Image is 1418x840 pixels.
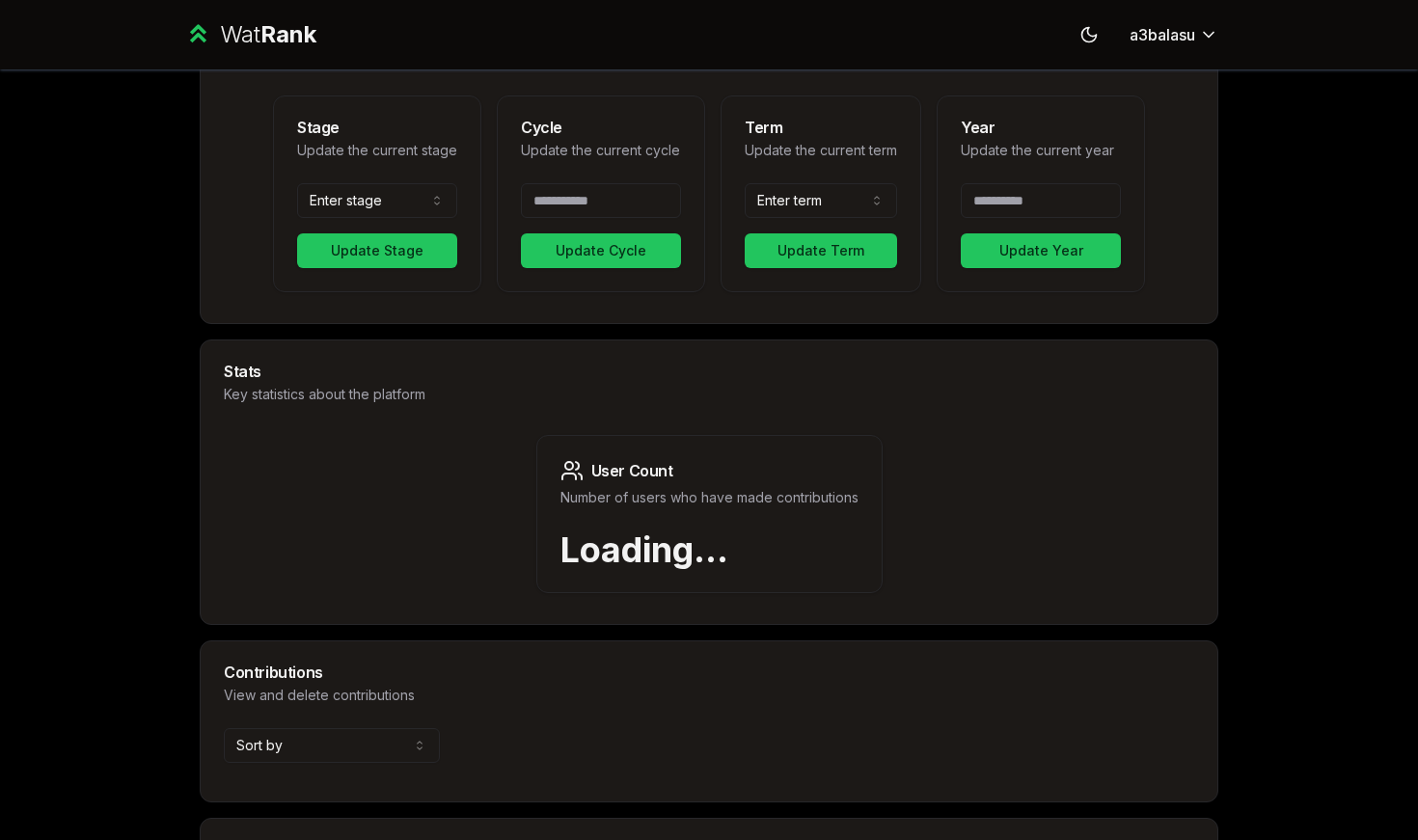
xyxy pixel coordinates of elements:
[224,664,1194,680] h3: Contributions
[297,141,457,160] p: Update the current stage
[961,233,1121,268] button: Update Year
[220,19,316,50] div: Wat
[521,141,681,160] p: Update the current cycle
[184,19,316,50] a: WatRank
[224,385,1194,404] p: Key statistics about the platform
[521,120,681,135] h3: Cycle
[961,120,1121,135] h3: Year
[224,686,1194,705] p: View and delete contributions
[745,141,897,160] p: Update the current term
[224,364,1194,379] h3: Stats
[961,141,1121,160] p: Update the current year
[1130,23,1195,46] span: a3balasu
[521,233,681,268] button: Update Cycle
[560,459,859,482] h3: User Count
[745,120,897,135] h3: Term
[560,530,859,569] p: Loading...
[560,488,859,507] p: Number of users who have made contributions
[745,233,897,268] button: Update Term
[260,20,316,48] span: Rank
[297,120,457,135] h3: Stage
[1114,17,1234,52] button: a3balasu
[297,233,457,268] button: Update Stage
